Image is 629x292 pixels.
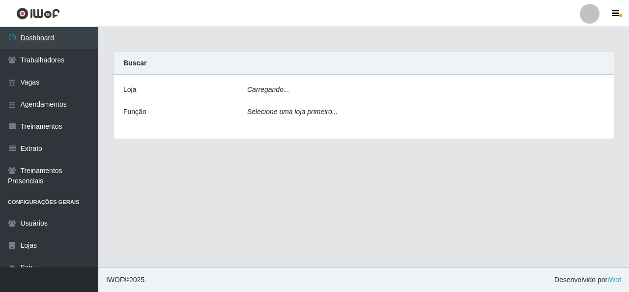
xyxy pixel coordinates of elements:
[123,59,146,67] strong: Buscar
[554,275,621,285] span: Desenvolvido por
[247,86,289,93] i: Carregando...
[106,276,124,284] span: IWOF
[123,107,146,117] label: Função
[123,85,136,95] label: Loja
[607,276,621,284] a: iWof
[247,108,338,116] i: Selecione uma loja primeiro...
[16,7,60,20] img: CoreUI Logo
[106,275,146,285] span: © 2025 .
